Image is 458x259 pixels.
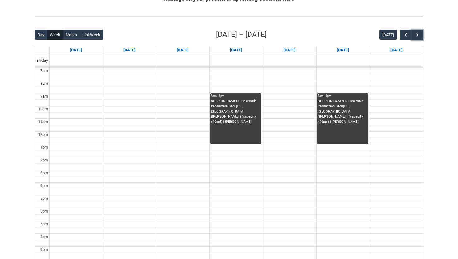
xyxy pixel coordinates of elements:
div: 7pm [39,221,49,227]
a: Go to September 20, 2025 [389,46,404,54]
img: REDU_GREY_LINE [35,13,423,19]
div: 9am - 1pm [211,94,261,98]
a: Go to September 16, 2025 [175,46,190,54]
div: 8am [39,80,49,87]
button: Week [47,30,63,40]
a: Go to September 17, 2025 [229,46,243,54]
a: Go to September 14, 2025 [69,46,83,54]
a: Go to September 15, 2025 [122,46,137,54]
div: SHEP ON-CAMPUS Ensemble Production Group 1 | [GEOGRAPHIC_DATA] ([PERSON_NAME].) (capacity x40ppl)... [318,99,368,125]
div: 1pm [39,144,49,151]
div: 12pm [37,132,49,138]
span: all-day [35,57,49,64]
div: SHEP ON-CAMPUS Ensemble Production Group 1 | [GEOGRAPHIC_DATA] ([PERSON_NAME].) (capacity x40ppl)... [211,99,261,125]
a: Go to September 18, 2025 [282,46,297,54]
div: 9am [39,93,49,99]
button: Previous Week [400,30,412,40]
button: Next Week [412,30,423,40]
div: 6pm [39,208,49,214]
div: 2pm [39,157,49,163]
div: 4pm [39,183,49,189]
div: 5pm [39,195,49,202]
div: 3pm [39,170,49,176]
a: Go to September 19, 2025 [336,46,350,54]
button: List Week [80,30,103,40]
div: 10am [37,106,49,112]
div: 8pm [39,234,49,240]
div: 11am [37,119,49,125]
button: Month [63,30,80,40]
div: 7am [39,68,49,74]
button: [DATE] [379,30,397,40]
div: 9am - 1pm [318,94,368,98]
button: Day [35,30,47,40]
div: 9pm [39,247,49,253]
h2: [DATE] – [DATE] [216,29,267,40]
